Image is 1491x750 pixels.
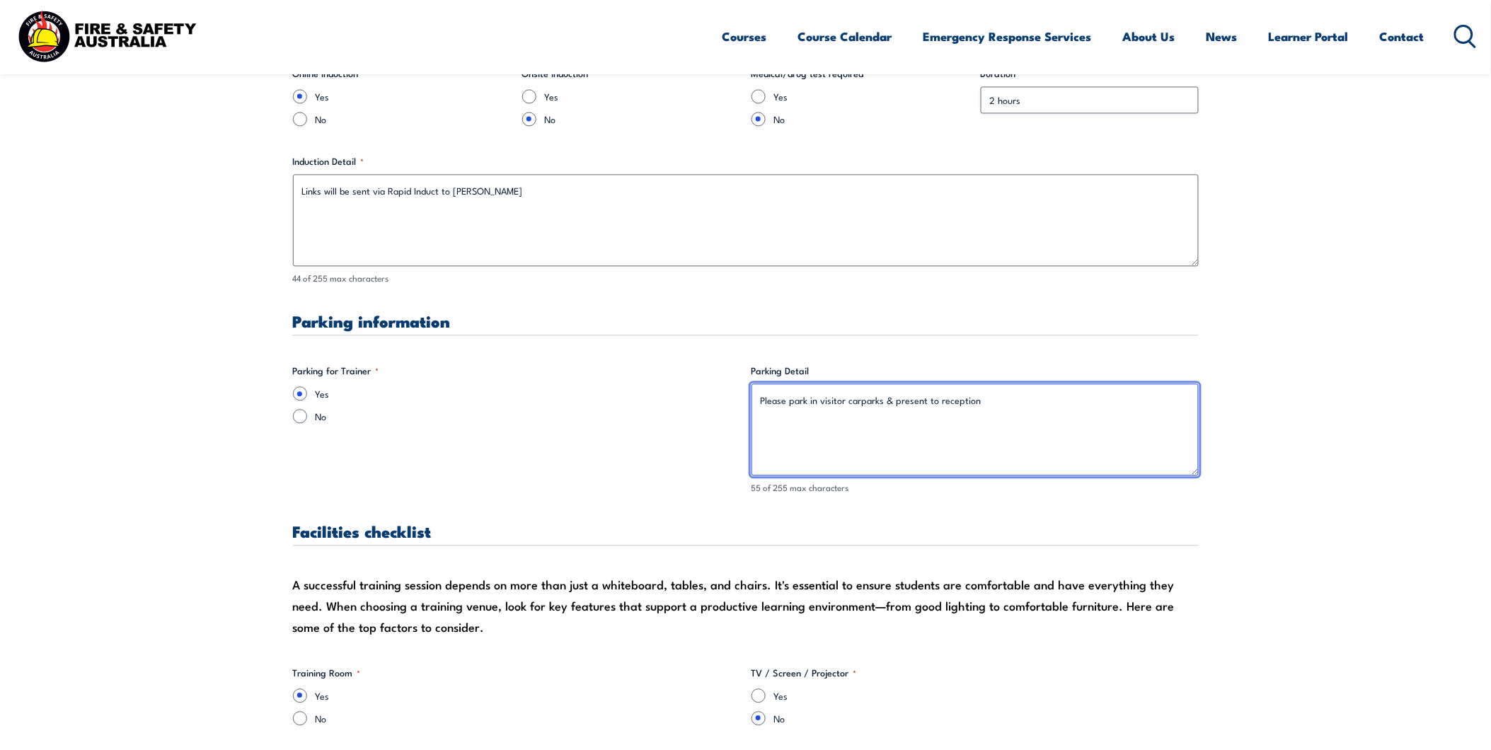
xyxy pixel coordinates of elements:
[774,711,1199,725] label: No
[798,18,892,55] a: Course Calendar
[293,574,1199,637] div: A successful training session depends on more than just a whiteboard, tables, and chairs. It's es...
[316,409,740,423] label: No
[752,666,857,680] legend: TV / Screen / Projector
[316,112,511,126] label: No
[1207,18,1238,55] a: News
[293,666,361,680] legend: Training Room
[316,386,740,400] label: Yes
[774,688,1199,703] label: Yes
[293,154,1199,168] label: Induction Detail
[774,89,969,103] label: Yes
[293,272,1199,285] div: 44 of 255 max characters
[923,18,1092,55] a: Emergency Response Services
[293,313,1199,329] h3: Parking information
[545,112,740,126] label: No
[723,18,767,55] a: Courses
[774,112,969,126] label: No
[293,364,379,378] legend: Parking for Trainer
[1380,18,1424,55] a: Contact
[293,523,1199,539] h3: Facilities checklist
[1269,18,1349,55] a: Learner Portal
[1123,18,1175,55] a: About Us
[316,89,511,103] label: Yes
[752,364,1199,378] label: Parking Detail
[752,481,1199,495] div: 55 of 255 max characters
[316,711,740,725] label: No
[545,89,740,103] label: Yes
[316,688,740,703] label: Yes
